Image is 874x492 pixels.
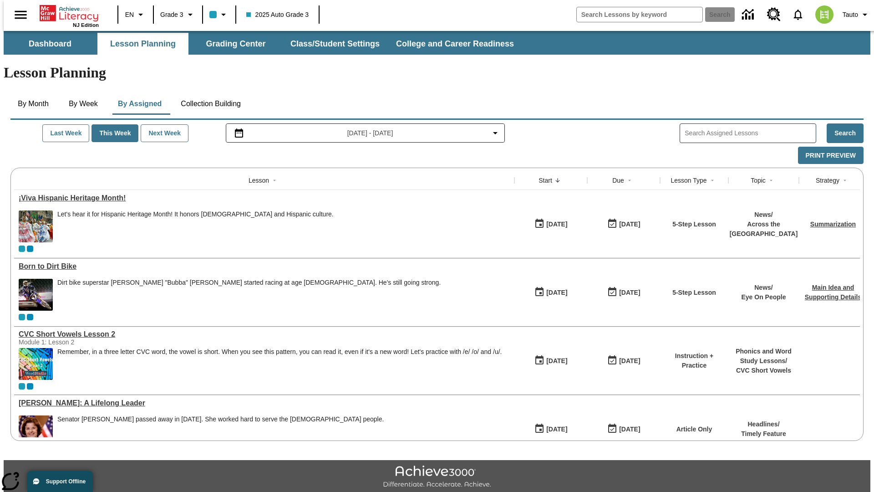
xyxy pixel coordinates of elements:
[121,6,150,23] button: Language: EN, Select a language
[46,478,86,485] span: Support Offline
[4,33,522,55] div: SubNavbar
[19,330,510,338] div: CVC Short Vowels Lesson 2
[672,288,716,297] p: 5-Step Lesson
[91,124,138,142] button: This Week
[676,425,712,434] p: Article Only
[206,6,233,23] button: Class color is light blue. Change class color
[19,415,53,447] img: Senator Dianne Feinstein of California smiles with the U.S. flag behind her.
[737,2,762,27] a: Data Center
[665,351,724,370] p: Instruction + Practice
[19,210,53,242] img: A photograph of Hispanic women participating in a parade celebrating Hispanic culture. The women ...
[786,3,810,26] a: Notifications
[57,210,334,218] div: Let's hear it for Hispanic Heritage Month! It honors [DEMOGRAPHIC_DATA] and Hispanic culture.
[843,10,858,20] span: Tauto
[19,246,25,252] div: Current Class
[531,215,570,233] button: 09/01/25: First time the lesson was available
[57,348,502,356] p: Remember, in a three letter CVC word, the vowel is short. When you see this pattern, you can read...
[604,352,643,369] button: 09/01/25: Last day the lesson can be accessed
[531,284,570,301] button: 09/01/25: First time the lesson was available
[552,175,563,186] button: Sort
[839,6,874,23] button: Profile/Settings
[539,176,552,185] div: Start
[7,1,34,28] button: Open side menu
[19,399,510,407] div: Dianne Feinstein: A Lifelong Leader
[27,314,33,320] div: OL 2025 Auto Grade 4
[685,127,816,140] input: Search Assigned Lessons
[111,93,169,115] button: By Assigned
[815,5,833,24] img: avatar image
[269,175,280,186] button: Sort
[5,33,96,55] button: Dashboard
[57,415,384,447] span: Senator Dianne Feinstein passed away in September 2023. She worked hard to serve the American peo...
[19,399,510,407] a: Dianne Feinstein: A Lifelong Leader, Lessons
[383,466,491,489] img: Achieve3000 Differentiate Accelerate Achieve
[839,175,850,186] button: Sort
[4,31,870,55] div: SubNavbar
[4,64,870,81] h1: Lesson Planning
[61,93,106,115] button: By Week
[19,314,25,320] div: Current Class
[531,352,570,369] button: 09/01/25: First time the lesson was available
[546,287,567,298] div: [DATE]
[730,210,798,220] p: News /
[19,383,25,389] div: Current Class
[733,366,794,375] p: CVC Short Vowels
[57,348,502,380] div: Remember, in a three letter CVC word, the vowel is short. When you see this pattern, you can read...
[604,284,643,301] button: 09/01/25: Last day the lesson can be accessed
[19,194,510,202] div: ¡Viva Hispanic Heritage Month!
[125,10,134,20] span: EN
[19,262,510,271] a: Born to Dirt Bike, Lessons
[624,175,635,186] button: Sort
[619,219,640,230] div: [DATE]
[389,33,521,55] button: College and Career Readiness
[730,220,798,239] p: Across the [GEOGRAPHIC_DATA]
[57,279,441,287] div: Dirt bike superstar [PERSON_NAME] "Bubba" [PERSON_NAME] started racing at age [DEMOGRAPHIC_DATA]....
[546,219,567,230] div: [DATE]
[57,210,334,242] div: Let's hear it for Hispanic Heritage Month! It honors Hispanic Americans and Hispanic culture.
[27,383,33,389] div: OL 2025 Auto Grade 4
[762,2,786,27] a: Resource Center, Will open in new tab
[816,176,839,185] div: Strategy
[546,424,567,435] div: [DATE]
[751,176,766,185] div: Topic
[42,124,89,142] button: Last Week
[40,3,99,28] div: Home
[173,93,248,115] button: Collection Building
[619,424,640,435] div: [DATE]
[604,215,643,233] button: 09/01/25: Last day the lesson can be accessed
[160,10,183,20] span: Grade 3
[619,287,640,298] div: [DATE]
[741,283,786,292] p: News /
[19,279,53,311] img: Motocross racer James Stewart flies through the air on his dirt bike.
[619,355,640,367] div: [DATE]
[57,415,384,423] div: Senator [PERSON_NAME] passed away in [DATE]. She worked hard to serve the [DEMOGRAPHIC_DATA] people.
[798,147,864,164] button: Print Preview
[490,128,501,138] svg: Collapse Date Range Filter
[612,176,624,185] div: Due
[283,33,387,55] button: Class/Student Settings
[810,220,856,228] a: Summarization
[27,246,33,252] div: OL 2025 Auto Grade 4
[741,292,786,302] p: Eye On People
[19,338,155,346] div: Module 1: Lesson 2
[733,347,794,366] p: Phonics and Word Study Lessons /
[10,93,56,115] button: By Month
[97,33,188,55] button: Lesson Planning
[347,128,393,138] span: [DATE] - [DATE]
[57,279,441,311] span: Dirt bike superstar James "Bubba" Stewart started racing at age 4. He's still going strong.
[157,6,199,23] button: Grade: Grade 3, Select a grade
[741,420,786,429] p: Headlines /
[827,123,864,143] button: Search
[766,175,777,186] button: Sort
[671,176,706,185] div: Lesson Type
[604,420,643,438] button: 09/01/25: Last day the lesson can be accessed
[707,175,718,186] button: Sort
[27,471,93,492] button: Support Offline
